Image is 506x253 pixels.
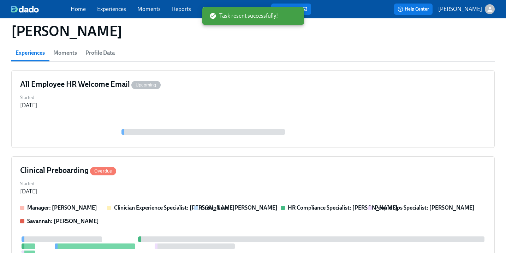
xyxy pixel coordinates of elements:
[131,82,161,88] span: Upcoming
[11,23,122,40] h1: [PERSON_NAME]
[71,6,86,12] a: Home
[201,204,278,211] strong: Group Lead: [PERSON_NAME]
[398,6,429,13] span: Help Center
[137,6,161,12] a: Moments
[20,180,37,188] label: Started
[20,79,161,90] h4: All Employee HR Welcome Email
[90,168,116,174] span: Overdue
[438,5,482,13] p: [PERSON_NAME]
[172,6,191,12] a: Reports
[114,204,235,211] strong: Clinician Experience Specialist: [PERSON_NAME]
[16,48,45,58] span: Experiences
[97,6,126,12] a: Experiences
[271,4,311,15] button: Review us on G2
[209,12,278,20] span: Task resent successfully!
[11,6,39,13] img: dado
[375,204,475,211] strong: People Ops Specialist: [PERSON_NAME]
[27,218,99,224] strong: Savannah: [PERSON_NAME]
[27,204,97,211] strong: Manager: [PERSON_NAME]
[85,48,115,58] span: Profile Data
[20,165,116,176] h4: Clinical Preboarding
[438,4,495,14] button: [PERSON_NAME]
[20,94,37,102] label: Started
[11,6,71,13] a: dado
[20,188,37,195] div: [DATE]
[53,48,77,58] span: Moments
[394,4,433,15] button: Help Center
[288,204,398,211] strong: HR Compliance Specialist: [PERSON_NAME]
[20,102,37,109] div: [DATE]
